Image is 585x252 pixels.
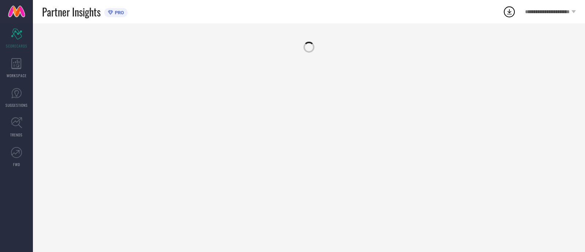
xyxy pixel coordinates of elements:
[6,43,27,49] span: SCORECARDS
[42,4,101,19] span: Partner Insights
[13,162,20,167] span: FWD
[7,73,27,78] span: WORKSPACE
[10,132,23,138] span: TRENDS
[113,10,124,15] span: PRO
[503,5,516,18] div: Open download list
[5,102,28,108] span: SUGGESTIONS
